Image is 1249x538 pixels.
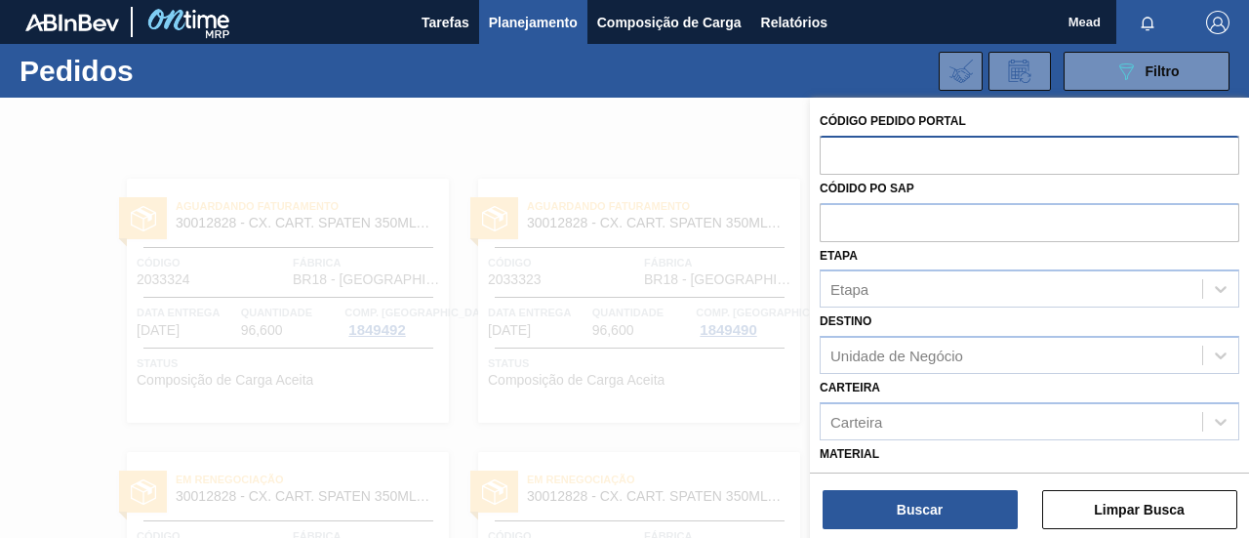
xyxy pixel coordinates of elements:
[422,11,469,34] span: Tarefas
[939,52,983,91] div: Importar Negociações dos Pedidos
[1206,11,1229,34] img: Logout
[830,413,882,430] div: Carteira
[761,11,827,34] span: Relatórios
[1146,63,1180,79] span: Filtro
[820,182,914,195] label: Códido PO SAP
[830,281,868,298] div: Etapa
[25,14,119,31] img: TNhmsLtSVTkK8tSr43FrP2fwEKptu5GPRR3wAAAABJRU5ErkJggg==
[988,52,1051,91] div: Solicitação de Revisão de Pedidos
[820,381,880,394] label: Carteira
[20,60,289,82] h1: Pedidos
[1064,52,1229,91] button: Filtro
[489,11,578,34] span: Planejamento
[820,114,966,128] label: Código Pedido Portal
[820,314,871,328] label: Destino
[597,11,742,34] span: Composição de Carga
[830,348,963,364] div: Unidade de Negócio
[1116,9,1179,36] button: Notificações
[820,447,879,461] label: Material
[820,249,858,263] label: Etapa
